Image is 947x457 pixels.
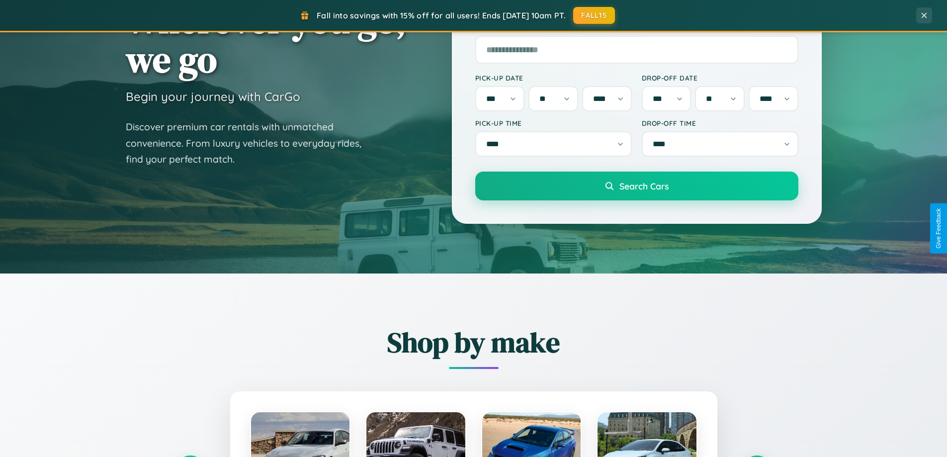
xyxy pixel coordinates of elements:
div: Give Feedback [935,208,942,249]
h2: Shop by make [175,323,772,362]
button: FALL15 [573,7,615,24]
label: Pick-up Time [475,119,632,127]
button: Search Cars [475,172,798,200]
label: Drop-off Date [642,74,798,82]
span: Fall into savings with 15% off for all users! Ends [DATE] 10am PT. [317,10,566,20]
h3: Begin your journey with CarGo [126,89,300,104]
label: Drop-off Time [642,119,798,127]
label: Pick-up Date [475,74,632,82]
span: Search Cars [619,181,669,191]
h1: Wherever you go, we go [126,0,406,79]
p: Discover premium car rentals with unmatched convenience. From luxury vehicles to everyday rides, ... [126,119,374,168]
